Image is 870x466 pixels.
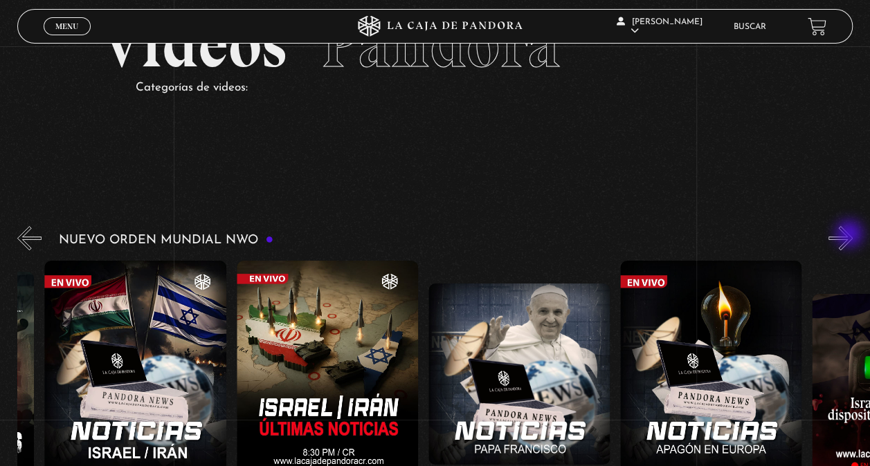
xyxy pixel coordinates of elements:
[51,34,84,44] span: Cerrar
[321,5,561,84] span: Pandora
[828,226,853,250] button: Next
[734,23,766,31] a: Buscar
[55,22,78,30] span: Menu
[616,18,702,35] span: [PERSON_NAME]
[101,12,769,77] h2: Videos
[17,226,42,250] button: Previous
[808,17,826,36] a: View your shopping cart
[59,234,273,247] h3: Nuevo Orden Mundial NWO
[136,77,769,99] p: Categorías de videos:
